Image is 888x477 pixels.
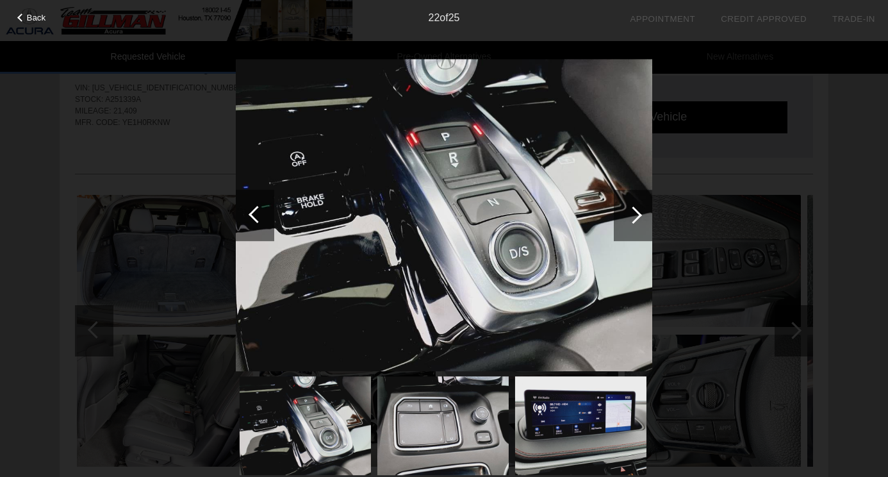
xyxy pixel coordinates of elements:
[377,376,509,475] img: a7443b2c705144b0998dac793f873065.jpg
[429,12,440,23] span: 22
[27,13,46,22] span: Back
[236,59,652,372] img: 7abc7e5ee614470db2a76cd3a9f22bac.jpg
[240,376,371,475] img: 7abc7e5ee614470db2a76cd3a9f22bac.jpg
[515,376,646,475] img: a6c4fa366ca7424c91b6a4a029303138.jpg
[630,14,695,24] a: Appointment
[832,14,875,24] a: Trade-In
[448,12,460,23] span: 25
[721,14,807,24] a: Credit Approved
